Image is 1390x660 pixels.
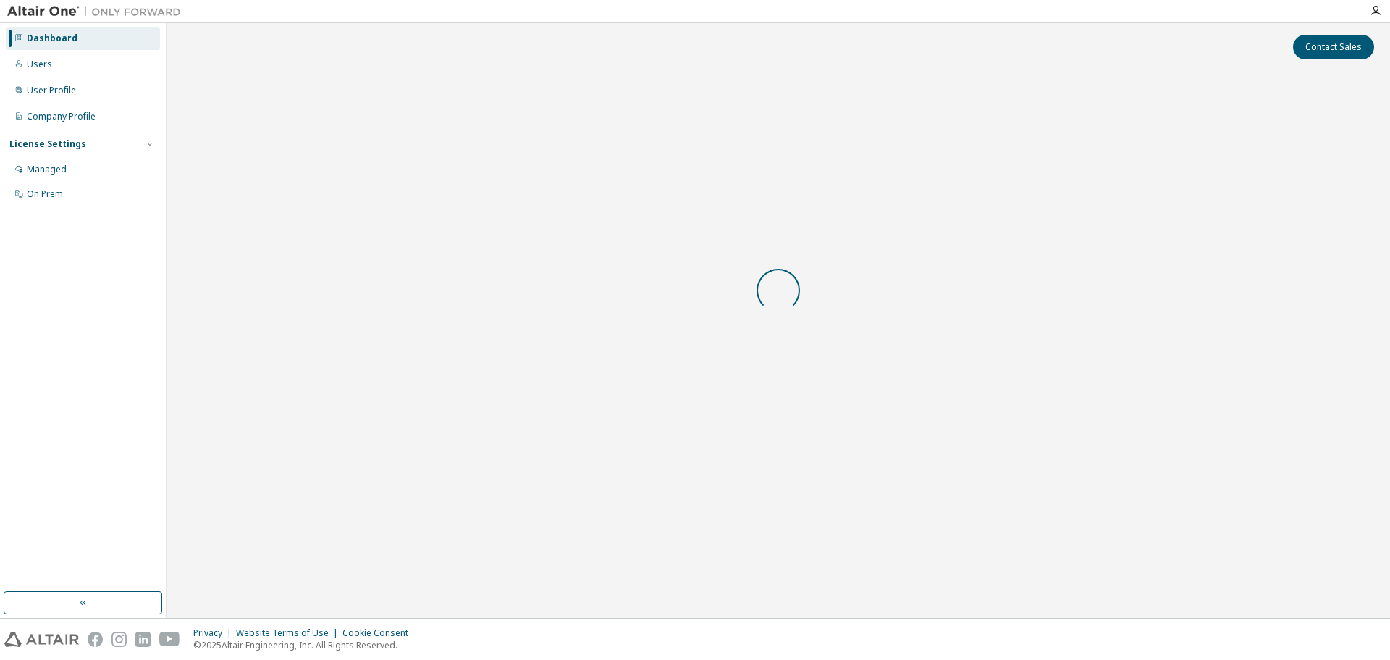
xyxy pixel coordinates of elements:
img: facebook.svg [88,632,103,647]
div: Website Terms of Use [236,627,342,639]
img: youtube.svg [159,632,180,647]
img: instagram.svg [111,632,127,647]
p: © 2025 Altair Engineering, Inc. All Rights Reserved. [193,639,417,651]
div: On Prem [27,188,63,200]
button: Contact Sales [1293,35,1374,59]
div: License Settings [9,138,86,150]
div: Managed [27,164,67,175]
div: Cookie Consent [342,627,417,639]
div: Privacy [193,627,236,639]
div: Company Profile [27,111,96,122]
img: linkedin.svg [135,632,151,647]
div: Dashboard [27,33,77,44]
div: User Profile [27,85,76,96]
img: Altair One [7,4,188,19]
img: altair_logo.svg [4,632,79,647]
div: Users [27,59,52,70]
